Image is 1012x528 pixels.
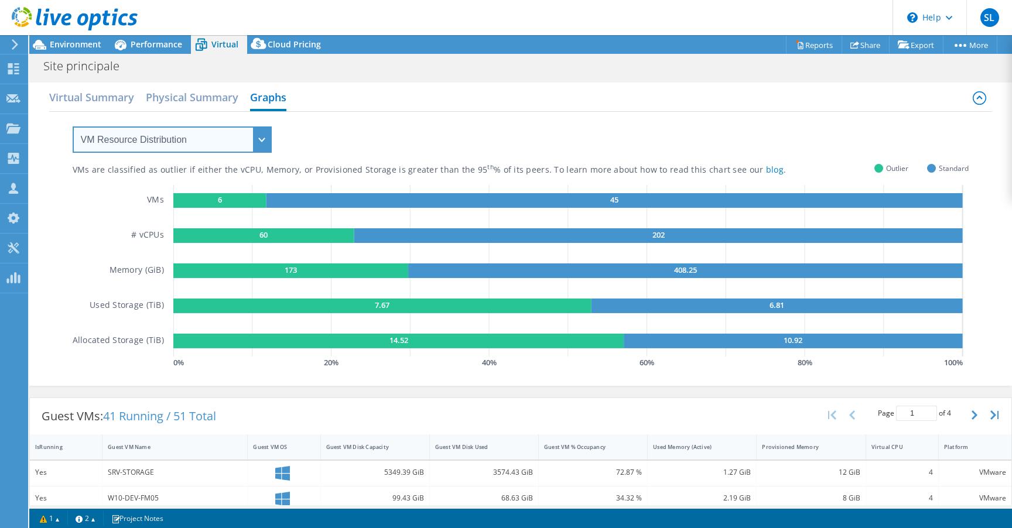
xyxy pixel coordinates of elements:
[889,36,943,54] a: Export
[943,36,997,54] a: More
[652,229,665,240] text: 202
[944,443,992,451] div: Platform
[766,164,784,175] a: blog
[67,511,104,526] a: 2
[980,8,999,27] span: SL
[326,443,410,451] div: Guest VM Disk Capacity
[762,466,860,479] div: 12 GiB
[259,229,268,240] text: 60
[375,300,390,310] text: 7.67
[842,36,890,54] a: Share
[944,357,963,368] text: 100 %
[173,357,184,368] text: 0 %
[871,466,933,479] div: 4
[147,193,164,208] h5: VMs
[108,492,242,505] div: W10-DEV-FM05
[73,164,845,176] div: VMs are classified as outlier if either the vCPU, Memory, or Provisioned Storage is greater than ...
[944,492,1006,505] div: VMware
[653,443,737,451] div: Used Memory (Active)
[944,466,1006,479] div: VMware
[640,357,654,368] text: 60 %
[110,263,164,278] h5: Memory (GiB)
[131,228,164,243] h5: # vCPUs
[939,162,969,175] span: Standard
[90,299,164,313] h5: Used Storage (TiB)
[285,265,297,275] text: 173
[173,356,969,368] svg: GaugeChartPercentageAxisTexta
[482,357,497,368] text: 40 %
[218,194,222,205] text: 6
[30,398,228,434] div: Guest VMs:
[784,335,803,345] text: 10.92
[786,36,842,54] a: Reports
[268,39,321,50] span: Cloud Pricing
[108,443,228,451] div: Guest VM Name
[253,443,300,451] div: Guest VM OS
[435,492,533,505] div: 68.63 GiB
[435,443,519,451] div: Guest VM Disk Used
[38,60,138,73] h1: Site principale
[762,443,846,451] div: Provisioned Memory
[653,466,751,479] div: 1.27 GiB
[798,357,812,368] text: 80 %
[435,466,533,479] div: 3574.43 GiB
[131,39,182,50] span: Performance
[103,408,216,424] span: 41 Running / 51 Total
[544,443,628,451] div: Guest VM % Occupancy
[770,300,785,310] text: 6.81
[896,406,937,421] input: jump to page
[146,85,238,109] h2: Physical Summary
[878,406,951,421] span: Page of
[250,85,286,111] h2: Graphs
[73,334,164,348] h5: Allocated Storage (TiB)
[32,511,68,526] a: 1
[103,511,172,526] a: Project Notes
[326,466,424,479] div: 5349.39 GiB
[487,163,494,171] sup: th
[35,466,97,479] div: Yes
[326,492,424,505] div: 99.43 GiB
[544,466,642,479] div: 72.87 %
[886,162,908,175] span: Outlier
[947,408,951,418] span: 4
[907,12,918,23] svg: \n
[211,39,238,50] span: Virtual
[871,492,933,505] div: 4
[389,335,408,345] text: 14.52
[871,443,919,451] div: Virtual CPU
[610,194,618,205] text: 45
[324,357,339,368] text: 20 %
[544,492,642,505] div: 34.32 %
[50,39,101,50] span: Environment
[108,466,242,479] div: SRV-STORAGE
[35,492,97,505] div: Yes
[674,265,697,275] text: 408.25
[49,85,134,109] h2: Virtual Summary
[35,443,83,451] div: IsRunning
[762,492,860,505] div: 8 GiB
[653,492,751,505] div: 2.19 GiB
